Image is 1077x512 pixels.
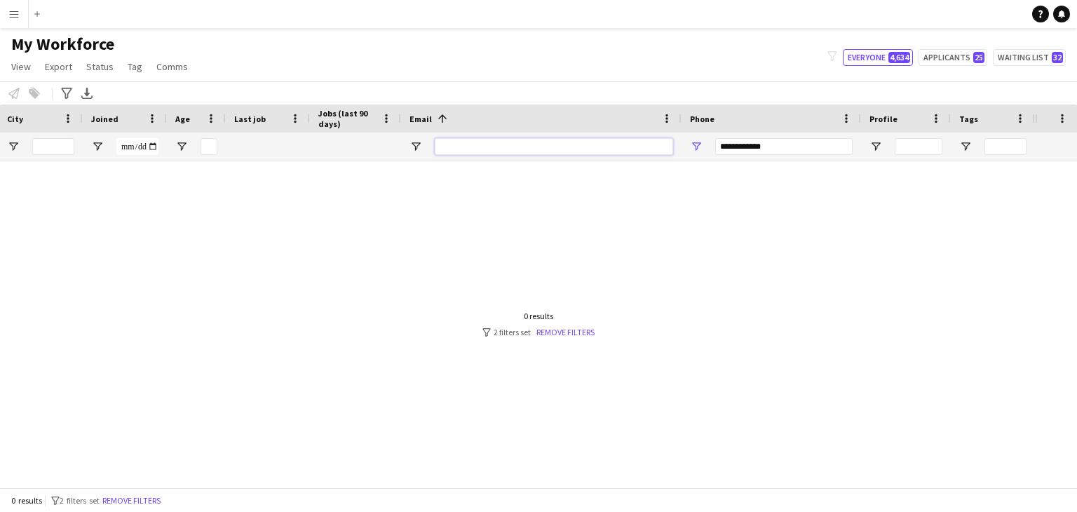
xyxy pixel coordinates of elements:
[201,138,217,155] input: Age Filter Input
[175,140,188,153] button: Open Filter Menu
[895,138,942,155] input: Profile Filter Input
[993,49,1066,66] button: Waiting list32
[60,495,100,506] span: 2 filters set
[318,108,376,129] span: Jobs (last 90 days)
[11,34,114,55] span: My Workforce
[79,85,95,102] app-action-btn: Export XLSX
[919,49,987,66] button: Applicants25
[156,60,188,73] span: Comms
[91,140,104,153] button: Open Filter Menu
[690,140,703,153] button: Open Filter Menu
[959,114,978,124] span: Tags
[888,52,910,63] span: 4,634
[91,114,118,124] span: Joined
[6,58,36,76] a: View
[32,138,74,155] input: City Filter Input
[151,58,194,76] a: Comms
[100,493,163,508] button: Remove filters
[175,114,190,124] span: Age
[435,138,673,155] input: Email Filter Input
[984,138,1027,155] input: Tags Filter Input
[482,311,595,321] div: 0 results
[409,140,422,153] button: Open Filter Menu
[7,140,20,153] button: Open Filter Menu
[234,114,266,124] span: Last job
[58,85,75,102] app-action-btn: Advanced filters
[869,114,897,124] span: Profile
[959,140,972,153] button: Open Filter Menu
[690,114,714,124] span: Phone
[11,60,31,73] span: View
[715,138,853,155] input: Phone Filter Input
[1052,52,1063,63] span: 32
[7,114,23,124] span: City
[122,58,148,76] a: Tag
[409,114,432,124] span: Email
[86,60,114,73] span: Status
[869,140,882,153] button: Open Filter Menu
[39,58,78,76] a: Export
[116,138,158,155] input: Joined Filter Input
[128,60,142,73] span: Tag
[81,58,119,76] a: Status
[45,60,72,73] span: Export
[536,327,595,337] a: Remove filters
[843,49,913,66] button: Everyone4,634
[973,52,984,63] span: 25
[482,327,595,337] div: 2 filters set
